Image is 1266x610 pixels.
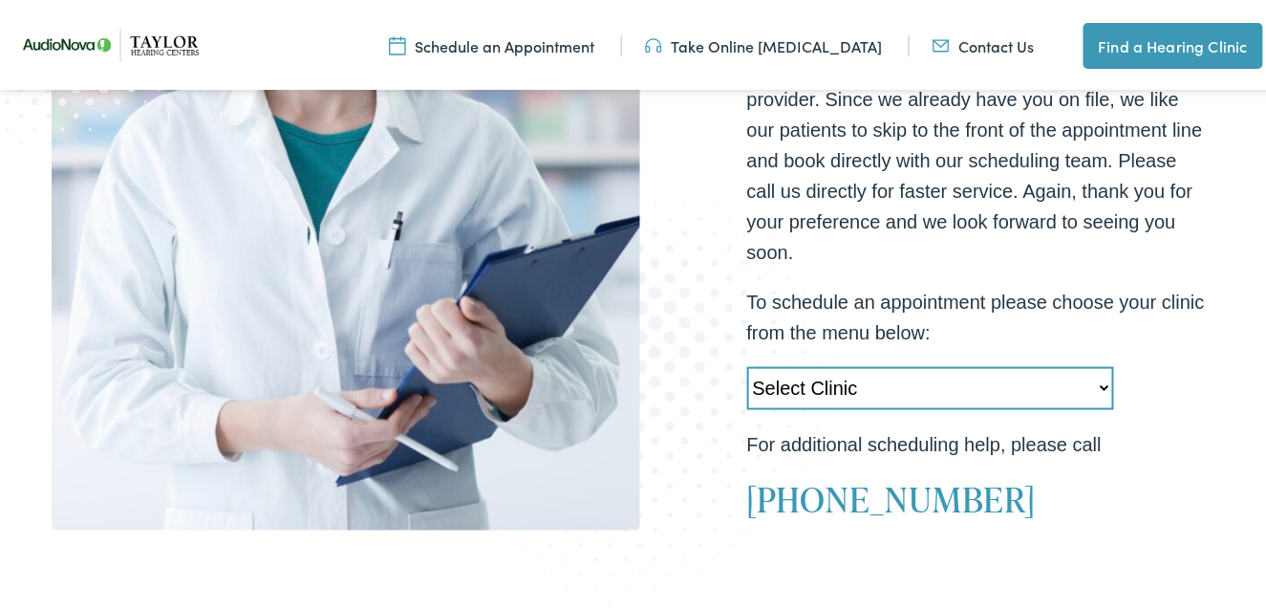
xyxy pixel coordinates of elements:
[389,32,595,53] a: Schedule an Appointment
[933,32,950,53] img: utility icon
[389,32,406,53] img: utility icon
[747,283,1206,344] p: To schedule an appointment please choose your clinic from the menu below:
[645,32,662,53] img: utility icon
[1084,19,1263,65] a: Find a Hearing Clinic
[933,32,1035,53] a: Contact Us
[747,19,1206,264] p: Thank you for choosing [PERSON_NAME] HEARING CENTERS as your preferred hearing healthcare provide...
[747,425,1206,456] p: For additional scheduling help, please call
[747,471,1037,519] a: [PHONE_NUMBER]
[645,32,883,53] a: Take Online [MEDICAL_DATA]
